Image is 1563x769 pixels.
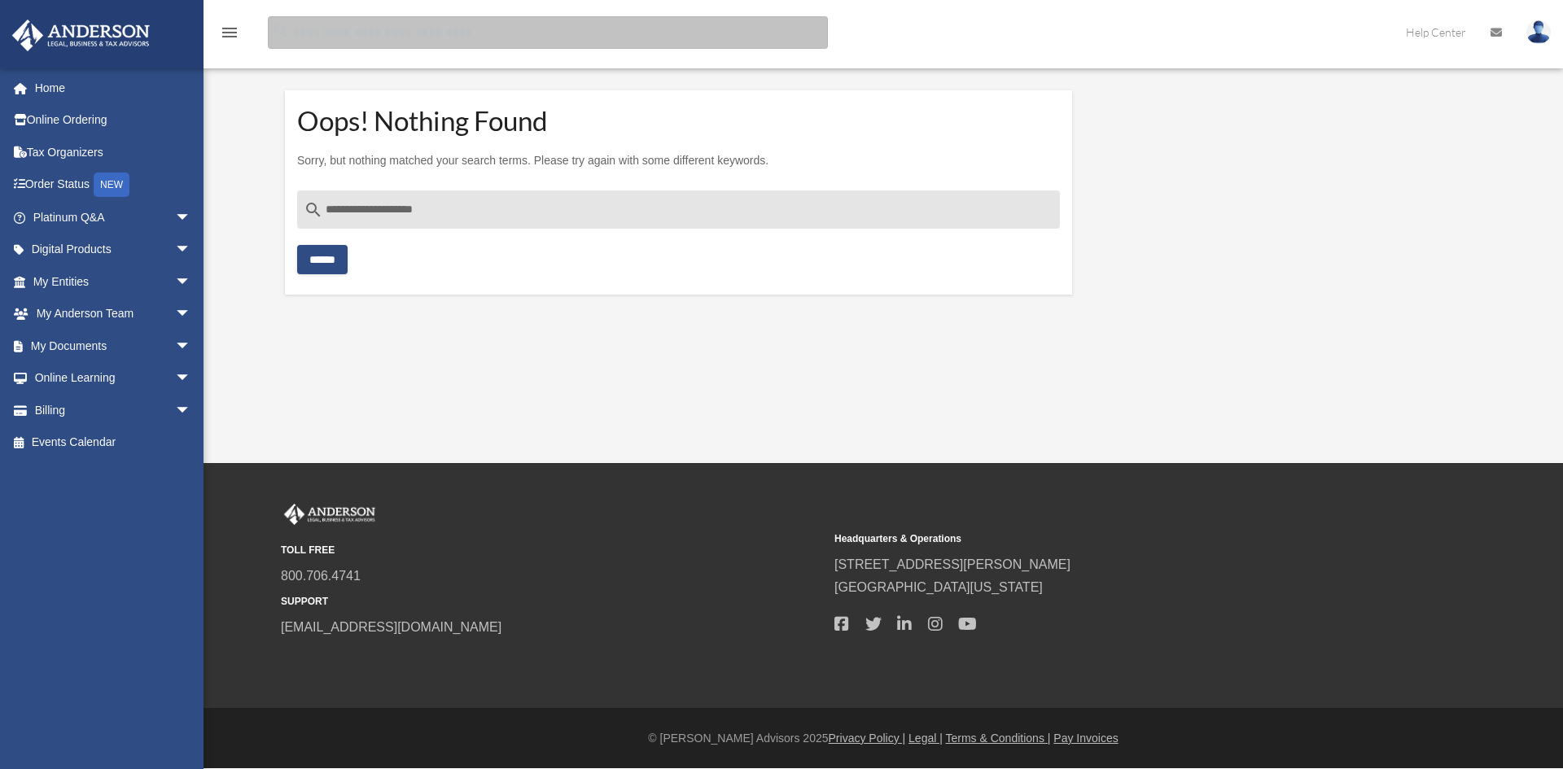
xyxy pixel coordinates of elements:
[11,330,216,362] a: My Documentsarrow_drop_down
[204,728,1563,749] div: © [PERSON_NAME] Advisors 2025
[11,298,216,330] a: My Anderson Teamarrow_drop_down
[281,569,361,583] a: 800.706.4741
[94,173,129,197] div: NEW
[7,20,155,51] img: Anderson Advisors Platinum Portal
[175,362,208,395] span: arrow_drop_down
[11,362,216,395] a: Online Learningarrow_drop_down
[281,620,501,634] a: [EMAIL_ADDRESS][DOMAIN_NAME]
[11,394,216,426] a: Billingarrow_drop_down
[11,426,216,459] a: Events Calendar
[281,593,823,610] small: SUPPORT
[11,72,208,104] a: Home
[11,201,216,234] a: Platinum Q&Aarrow_drop_down
[220,28,239,42] a: menu
[11,104,216,137] a: Online Ordering
[834,557,1070,571] a: [STREET_ADDRESS][PERSON_NAME]
[220,23,239,42] i: menu
[946,732,1051,745] a: Terms & Conditions |
[11,265,216,298] a: My Entitiesarrow_drop_down
[297,151,1060,171] p: Sorry, but nothing matched your search terms. Please try again with some different keywords.
[908,732,943,745] a: Legal |
[281,504,379,525] img: Anderson Advisors Platinum Portal
[1526,20,1551,44] img: User Pic
[834,531,1377,548] small: Headquarters & Operations
[175,330,208,363] span: arrow_drop_down
[1053,732,1118,745] a: Pay Invoices
[272,22,290,40] i: search
[297,111,1060,131] h1: Oops! Nothing Found
[11,234,216,266] a: Digital Productsarrow_drop_down
[834,580,1043,594] a: [GEOGRAPHIC_DATA][US_STATE]
[281,542,823,559] small: TOLL FREE
[175,201,208,234] span: arrow_drop_down
[304,200,323,220] i: search
[175,394,208,427] span: arrow_drop_down
[11,136,216,168] a: Tax Organizers
[175,265,208,299] span: arrow_drop_down
[11,168,216,202] a: Order StatusNEW
[175,298,208,331] span: arrow_drop_down
[829,732,906,745] a: Privacy Policy |
[175,234,208,267] span: arrow_drop_down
